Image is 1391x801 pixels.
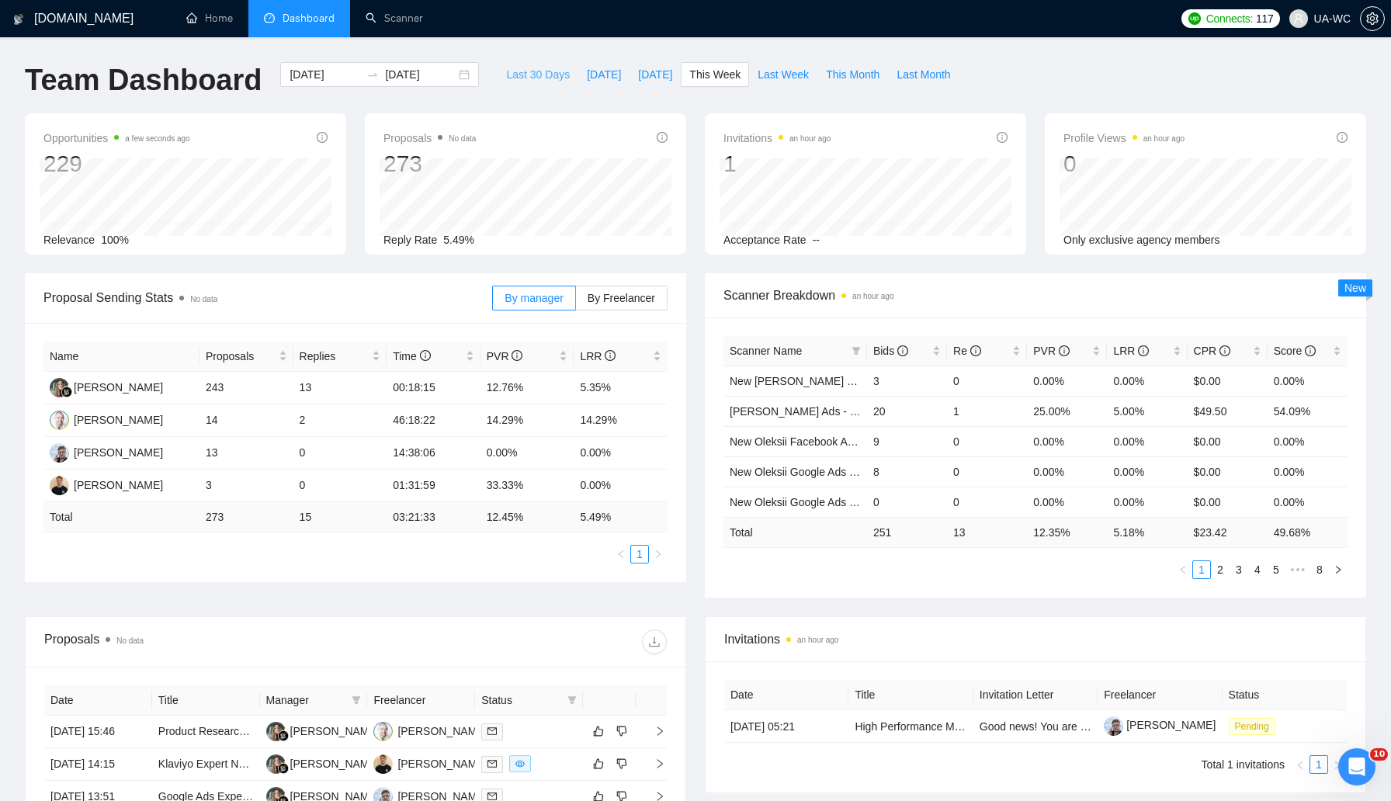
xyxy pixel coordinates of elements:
[387,404,480,437] td: 46:18:22
[1248,560,1267,579] li: 4
[158,725,513,737] a: Product Researcher - Find Winning Products (Jewelry & Skincare Niches)
[266,754,286,774] img: LK
[1338,748,1375,785] iframe: Intercom live chat
[373,754,393,774] img: AP
[1229,720,1282,732] a: Pending
[947,366,1027,396] td: 0
[125,134,189,143] time: a few seconds ago
[385,66,456,83] input: End date
[43,288,492,307] span: Proposal Sending Stats
[266,724,380,737] a: LK[PERSON_NAME]
[387,437,480,470] td: 14:38:06
[74,444,163,461] div: [PERSON_NAME]
[1063,149,1185,179] div: 0
[1107,426,1187,456] td: 0.00%
[43,502,199,532] td: Total
[317,132,328,143] span: info-circle
[293,470,387,502] td: 0
[578,62,630,87] button: [DATE]
[1223,680,1347,710] th: Status
[199,502,293,532] td: 273
[487,759,497,768] span: mail
[293,372,387,404] td: 13
[44,748,152,781] td: [DATE] 14:15
[580,350,616,362] span: LRR
[387,502,480,532] td: 03:21:33
[1360,12,1385,25] a: setting
[970,345,981,356] span: info-circle
[1268,366,1348,396] td: 0.00%
[300,348,369,365] span: Replies
[397,723,487,740] div: [PERSON_NAME]
[724,680,848,710] th: Date
[1188,517,1268,547] td: $ 23.42
[25,62,262,99] h1: Team Dashboard
[387,470,480,502] td: 01:31:59
[867,396,947,426] td: 20
[480,372,574,404] td: 12.76%
[152,716,260,748] td: Product Researcher - Find Winning Products (Jewelry & Skincare Niches)
[278,763,289,774] img: gigradar-bm.png
[383,234,437,246] span: Reply Rate
[724,710,848,743] td: [DATE] 05:21
[1174,560,1192,579] li: Previous Page
[1098,680,1222,710] th: Freelancer
[1027,487,1107,517] td: 0.00%
[43,149,190,179] div: 229
[1291,755,1309,774] button: left
[29,44,229,60] p: Earn Free GigRadar Credits - Just by Sharing Your Story! 💬 Want more credits for sending proposal...
[589,722,608,740] button: like
[283,12,335,25] span: Dashboard
[1194,345,1230,357] span: CPR
[1310,756,1327,773] a: 1
[789,134,831,143] time: an hour ago
[1107,396,1187,426] td: 5.00%
[487,726,497,736] span: mail
[1188,12,1201,25] img: upwork-logo.png
[290,723,380,740] div: [PERSON_NAME]
[724,629,1347,649] span: Invitations
[61,387,72,397] img: gigradar-bm.png
[730,466,1118,478] a: New Oleksii Google Ads Leads - [GEOGRAPHIC_DATA]|[GEOGRAPHIC_DATA]
[616,725,627,737] span: dislike
[587,66,621,83] span: [DATE]
[1027,366,1107,396] td: 0.00%
[649,545,668,563] button: right
[50,446,163,458] a: IG[PERSON_NAME]
[1188,396,1268,426] td: $49.50
[74,411,163,428] div: [PERSON_NAME]
[730,496,887,508] a: New Oleksii Google Ads - Nordic
[589,754,608,773] button: like
[498,62,578,87] button: Last 30 Days
[1027,396,1107,426] td: 25.00%
[813,234,820,246] span: --
[1293,13,1304,24] span: user
[723,517,867,547] td: Total
[1310,560,1329,579] li: 8
[44,685,152,716] th: Date
[848,339,864,362] span: filter
[612,545,630,563] li: Previous Page
[293,342,387,372] th: Replies
[852,346,861,355] span: filter
[373,757,487,769] a: AP[PERSON_NAME]
[352,695,361,705] span: filter
[50,411,69,430] img: OC
[1192,560,1211,579] li: 1
[1267,560,1285,579] li: 5
[264,12,275,23] span: dashboard
[152,748,260,781] td: Klaviyo Expert Needed for D2C Beauty Brand
[367,685,475,716] th: Freelancer
[1104,719,1216,731] a: [PERSON_NAME]
[1328,755,1347,774] button: right
[681,62,749,87] button: This Week
[848,710,973,743] td: High Performance Media Buyer | Google, Meta & TikTok Ads
[373,722,393,741] img: OC
[642,758,665,769] span: right
[1285,560,1310,579] li: Next 5 Pages
[50,380,163,393] a: LK[PERSON_NAME]
[1305,345,1316,356] span: info-circle
[855,720,1146,733] a: High Performance Media Buyer | Google, Meta & TikTok Ads
[74,477,163,494] div: [PERSON_NAME]
[616,550,626,559] span: left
